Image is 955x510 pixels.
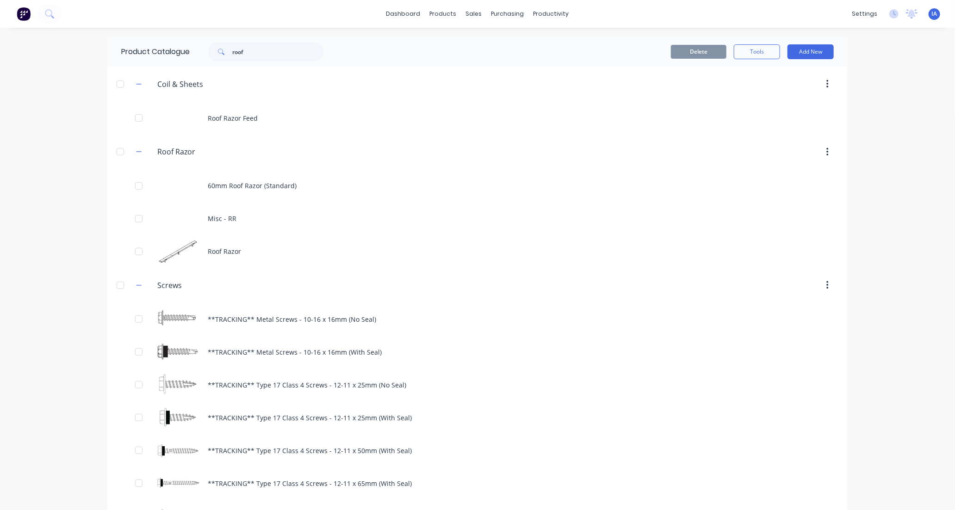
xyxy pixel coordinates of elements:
div: **TRACKING** Metal Screws - 10-16 x 16mm (With Seal)**TRACKING** Metal Screws - 10-16 x 16mm (Wit... [107,336,848,369]
input: Enter category name [157,79,267,90]
div: settings [847,7,882,21]
img: Factory [17,7,31,21]
input: Enter category name [157,280,267,291]
input: Enter category name [157,146,267,157]
input: Search... [232,43,324,61]
div: sales [461,7,487,21]
div: **TRACKING** Type 17 Class 4 Screws - 12-11 x 65mm (With Seal)**TRACKING** Type 17 Class 4 Screws... [107,467,848,500]
a: dashboard [382,7,425,21]
button: Add New [788,44,834,59]
div: **TRACKING** Metal Screws - 10-16 x 16mm (No Seal)**TRACKING** Metal Screws - 10-16 x 16mm (No Seal) [107,303,848,336]
div: Misc - RR [107,202,848,235]
div: Roof Razor Feed [107,102,848,135]
div: 60mm Roof Razor (Standard) [107,169,848,202]
div: **TRACKING** Type 17 Class 4 Screws - 12-11 x 50mm (With Seal)**TRACKING** Type 17 Class 4 Screws... [107,434,848,467]
button: Delete [671,45,726,59]
span: IA [932,10,937,18]
button: Tools [734,44,780,59]
div: **TRACKING** Type 17 Class 4 Screws - 12-11 x 25mm (No Seal)**TRACKING** Type 17 Class 4 Screws -... [107,369,848,401]
div: Roof RazorRoof Razor [107,235,848,268]
div: products [425,7,461,21]
div: **TRACKING** Type 17 Class 4 Screws - 12-11 x 25mm (With Seal)**TRACKING** Type 17 Class 4 Screws... [107,401,848,434]
div: Product Catalogue [107,37,190,67]
div: purchasing [487,7,529,21]
div: productivity [529,7,574,21]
